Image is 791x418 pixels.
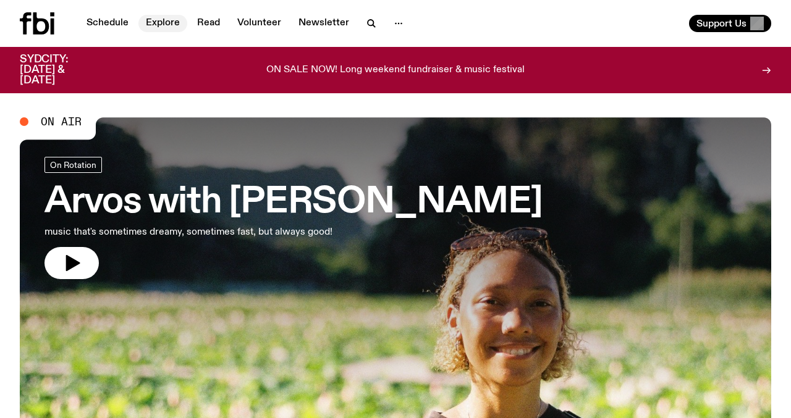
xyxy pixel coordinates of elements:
a: Newsletter [291,15,357,32]
a: Arvos with [PERSON_NAME]music that's sometimes dreamy, sometimes fast, but always good! [44,157,543,279]
a: Volunteer [230,15,289,32]
p: ON SALE NOW! Long weekend fundraiser & music festival [266,65,525,76]
a: Read [190,15,227,32]
span: On Rotation [50,160,96,169]
a: Schedule [79,15,136,32]
h3: SYDCITY: [DATE] & [DATE] [20,54,99,86]
button: Support Us [689,15,771,32]
a: On Rotation [44,157,102,173]
p: music that's sometimes dreamy, sometimes fast, but always good! [44,225,361,240]
span: On Air [41,116,82,127]
a: Explore [138,15,187,32]
span: Support Us [696,18,747,29]
h3: Arvos with [PERSON_NAME] [44,185,543,220]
